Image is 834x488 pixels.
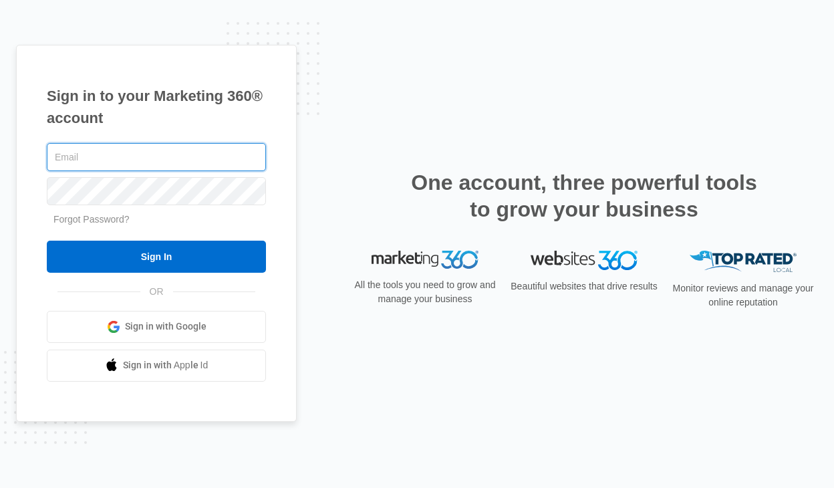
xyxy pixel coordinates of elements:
[47,241,266,273] input: Sign In
[690,251,797,273] img: Top Rated Local
[47,311,266,343] a: Sign in with Google
[47,350,266,382] a: Sign in with Apple Id
[509,279,659,293] p: Beautiful websites that drive results
[125,320,206,334] span: Sign in with Google
[140,285,173,299] span: OR
[350,278,500,306] p: All the tools you need to grow and manage your business
[407,169,761,223] h2: One account, three powerful tools to grow your business
[531,251,638,270] img: Websites 360
[668,281,818,310] p: Monitor reviews and manage your online reputation
[53,214,130,225] a: Forgot Password?
[47,85,266,129] h1: Sign in to your Marketing 360® account
[47,143,266,171] input: Email
[123,358,208,372] span: Sign in with Apple Id
[372,251,478,269] img: Marketing 360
